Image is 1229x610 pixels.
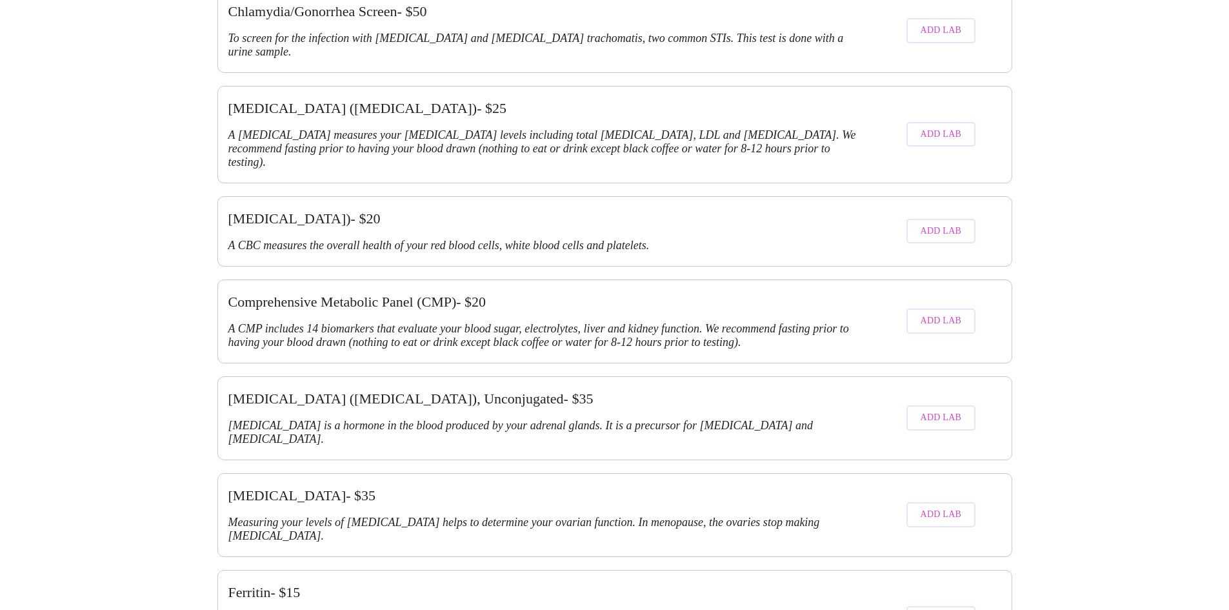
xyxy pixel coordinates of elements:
button: Add Lab [906,502,976,527]
span: Add Lab [921,127,962,143]
span: Add Lab [921,23,962,39]
button: Add Lab [906,405,976,431]
h3: [MEDICAL_DATA] ([MEDICAL_DATA]), Unconjugated - $ 35 [228,391,861,407]
h3: Comprehensive Metabolic Panel (CMP) - $ 20 [228,294,861,310]
h3: Measuring your levels of [MEDICAL_DATA] helps to determine your ovarian function. In menopause, t... [228,516,861,543]
h3: [MEDICAL_DATA] ([MEDICAL_DATA]) - $ 25 [228,100,861,117]
h3: A CMP includes 14 biomarkers that evaluate your blood sugar, electrolytes, liver and kidney funct... [228,322,861,349]
h3: [MEDICAL_DATA]) - $ 20 [228,210,861,227]
h3: A CBC measures the overall health of your red blood cells, white blood cells and platelets. [228,239,861,252]
button: Add Lab [906,122,976,147]
h3: To screen for the infection with [MEDICAL_DATA] and [MEDICAL_DATA] trachomatis, two common STIs. ... [228,32,861,59]
button: Add Lab [906,309,976,334]
span: Add Lab [921,223,962,239]
h3: A [MEDICAL_DATA] measures your [MEDICAL_DATA] levels including total [MEDICAL_DATA], LDL and [MED... [228,128,861,169]
h3: Ferritin - $ 15 [228,584,861,601]
span: Add Lab [921,313,962,329]
h3: [MEDICAL_DATA] is a hormone in the blood produced by your adrenal glands. It is a precursor for [... [228,419,861,446]
h3: [MEDICAL_DATA] - $ 35 [228,487,861,504]
span: Add Lab [921,507,962,523]
h3: Chlamydia/Gonorrhea Screen - $ 50 [228,3,861,20]
button: Add Lab [906,219,976,244]
span: Add Lab [921,410,962,426]
button: Add Lab [906,18,976,43]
